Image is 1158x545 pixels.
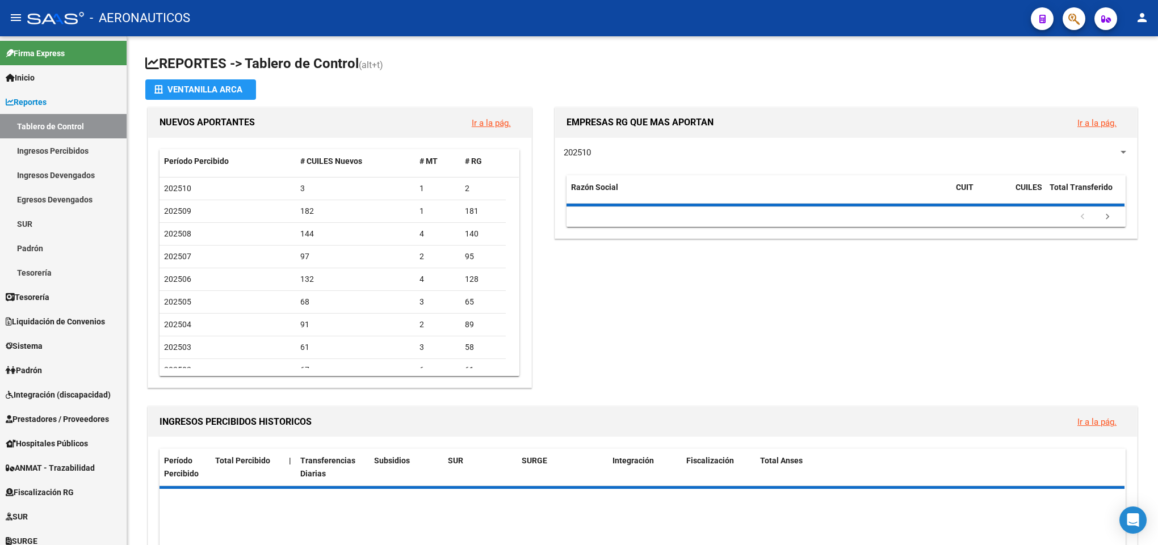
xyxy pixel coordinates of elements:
span: | [289,456,291,465]
span: (alt+t) [359,60,383,70]
div: Ventanilla ARCA [154,79,247,100]
datatable-header-cell: # CUILES Nuevos [296,149,415,174]
datatable-header-cell: Razón Social [567,175,951,213]
div: 140 [465,227,501,240]
span: CUIT [956,183,974,192]
a: Ir a la pág. [1077,118,1117,128]
span: Hospitales Públicos [6,437,88,450]
div: 67 [300,364,410,377]
div: 3 [419,295,456,309]
span: 202503 [164,343,191,352]
div: 1 [419,205,456,218]
div: 61 [300,341,410,354]
span: Firma Express [6,47,65,60]
button: Ventanilla ARCA [145,79,256,100]
span: EMPRESAS RG QUE MAS APORTAN [567,117,714,128]
div: 91 [300,318,410,331]
span: 202510 [564,147,591,158]
div: 58 [465,341,501,354]
span: Razón Social [571,183,618,192]
span: CUILES [1016,183,1042,192]
span: 202504 [164,320,191,329]
span: Fiscalización RG [6,486,74,498]
a: go to next page [1097,211,1118,223]
div: 181 [465,205,501,218]
span: Liquidación de Convenios [6,315,105,328]
datatable-header-cell: Transferencias Diarias [296,449,370,486]
div: 4 [419,227,456,240]
datatable-header-cell: Total Transferido [1045,175,1125,213]
span: 202508 [164,229,191,238]
span: Transferencias Diarias [300,456,355,478]
button: Ir a la pág. [1068,411,1126,432]
span: 202510 [164,184,191,193]
span: 202506 [164,274,191,284]
span: Reportes [6,96,47,108]
span: Padrón [6,364,42,377]
div: 3 [419,341,456,354]
span: Sistema [6,340,43,352]
span: 202509 [164,206,191,216]
span: Integración [612,456,654,465]
datatable-header-cell: Total Percibido [211,449,284,486]
h1: REPORTES -> Tablero de Control [145,54,1140,74]
div: 128 [465,273,501,286]
span: 202505 [164,297,191,306]
div: 182 [300,205,410,218]
span: NUEVOS APORTANTES [160,117,255,128]
button: Ir a la pág. [463,112,520,133]
a: go to previous page [1072,211,1093,223]
span: # CUILES Nuevos [300,157,362,166]
span: Período Percibido [164,456,199,478]
div: 1 [419,182,456,195]
datatable-header-cell: | [284,449,296,486]
div: 65 [465,295,501,309]
div: 2 [419,318,456,331]
datatable-header-cell: Fiscalización [682,449,756,486]
datatable-header-cell: SURGE [517,449,608,486]
a: Ir a la pág. [472,118,511,128]
div: 2 [465,182,501,195]
div: 97 [300,250,410,263]
span: 202502 [164,365,191,374]
span: SUR [448,456,463,465]
datatable-header-cell: # MT [415,149,460,174]
div: 6 [419,364,456,377]
datatable-header-cell: Integración [608,449,682,486]
div: 132 [300,273,410,286]
span: Período Percibido [164,157,229,166]
button: Ir a la pág. [1068,112,1126,133]
span: Total Percibido [215,456,270,465]
datatable-header-cell: Período Percibido [160,149,296,174]
span: Tesorería [6,291,49,303]
span: Integración (discapacidad) [6,388,111,401]
div: 61 [465,364,501,377]
mat-icon: person [1135,11,1149,24]
span: ANMAT - Trazabilidad [6,462,95,474]
datatable-header-cell: Período Percibido [160,449,211,486]
div: 89 [465,318,501,331]
datatable-header-cell: CUILES [1011,175,1045,213]
datatable-header-cell: Subsidios [370,449,443,486]
datatable-header-cell: # RG [460,149,506,174]
span: 202507 [164,252,191,261]
div: 144 [300,227,410,240]
span: Total Transferido [1050,183,1113,192]
span: SUR [6,510,28,523]
span: # RG [465,157,482,166]
span: Fiscalización [686,456,734,465]
div: 4 [419,273,456,286]
mat-icon: menu [9,11,23,24]
div: 95 [465,250,501,263]
div: 2 [419,250,456,263]
a: Ir a la pág. [1077,417,1117,427]
span: INGRESOS PERCIBIDOS HISTORICOS [160,416,312,427]
span: Inicio [6,71,35,84]
datatable-header-cell: SUR [443,449,517,486]
div: Open Intercom Messenger [1119,506,1147,534]
span: - AERONAUTICOS [90,6,190,31]
div: 68 [300,295,410,309]
span: Total Anses [760,456,803,465]
datatable-header-cell: Total Anses [756,449,1111,486]
span: SURGE [522,456,547,465]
